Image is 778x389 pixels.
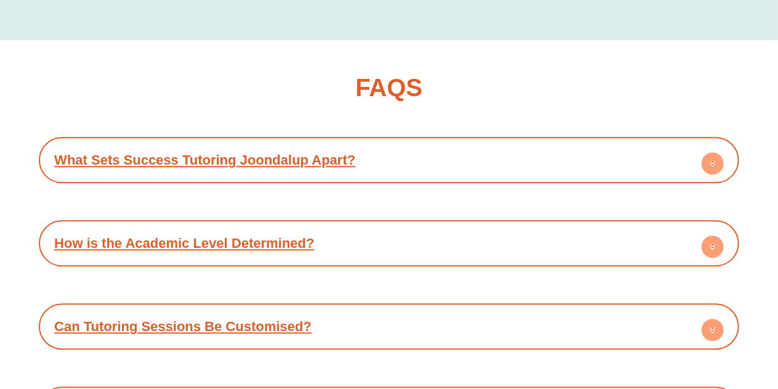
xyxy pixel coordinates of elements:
a: Can Tutoring Sessions Be Customised? [54,319,312,334]
div: What Sets Success Tutoring Joondalup Apart? [45,143,733,177]
iframe: Chat Widget [573,250,778,389]
div: Can Tutoring Sessions Be Customised? [45,309,733,343]
div: How is the Academic Level Determined? [45,226,733,260]
h2: FAQS [355,75,423,100]
a: What Sets Success Tutoring Joondalup Apart? [54,152,355,168]
a: How is the Academic Level Determined? [54,235,314,251]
